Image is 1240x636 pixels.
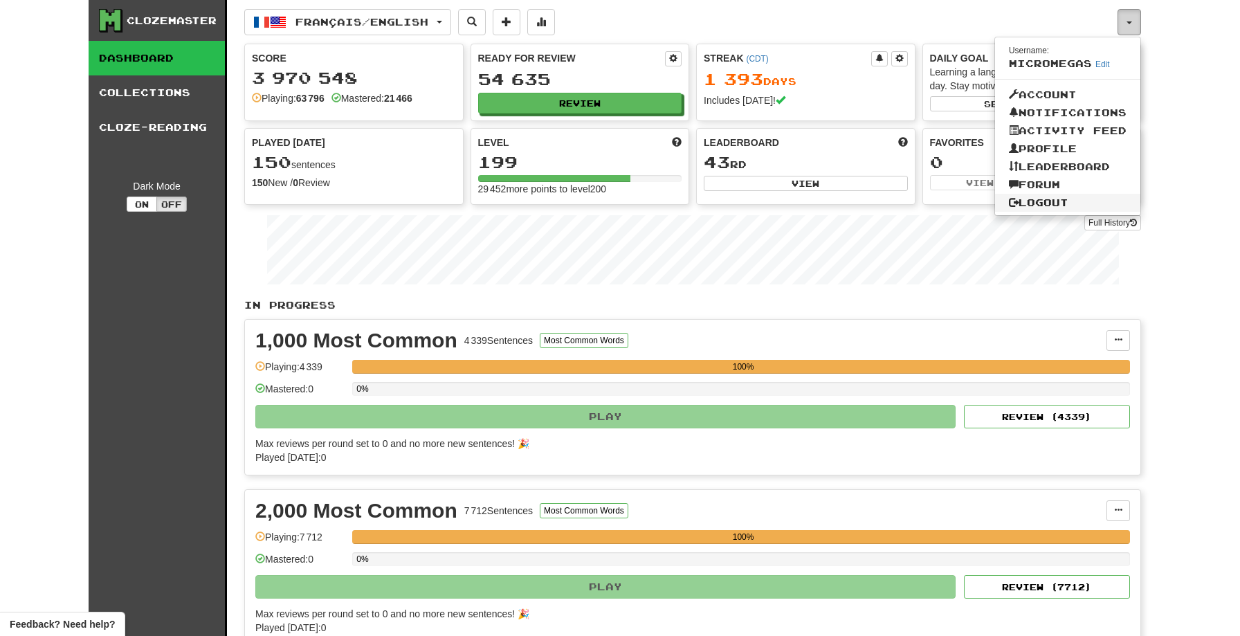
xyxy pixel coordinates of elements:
div: 1,000 Most Common [255,330,457,351]
div: Daily Goal [930,51,1134,65]
strong: 63 796 [296,93,325,104]
button: Search sentences [458,9,486,35]
button: Off [156,197,187,212]
span: Played [DATE]: 0 [255,622,326,633]
div: 7 712 Sentences [464,504,533,518]
a: Notifications [995,104,1140,122]
span: 1 393 [704,69,763,89]
div: 100% [356,530,1130,544]
button: Français/English [244,9,451,35]
small: Username: [1009,46,1049,55]
button: Play [255,575,956,599]
a: Leaderboard [995,158,1140,176]
span: Played [DATE] [252,136,325,149]
button: Review (7712) [964,575,1130,599]
div: Mastered: [331,91,412,105]
a: Edit [1095,60,1110,69]
button: Add sentence to collection [493,9,520,35]
a: Cloze-Reading [89,110,225,145]
p: In Progress [244,298,1141,312]
div: 29 452 more points to level 200 [478,182,682,196]
div: Streak [704,51,871,65]
div: Max reviews per round set to 0 and no more new sentences! 🎉 [255,607,1122,621]
span: Open feedback widget [10,617,115,631]
div: 2,000 Most Common [255,500,457,521]
div: Mastered: 0 [255,382,345,405]
button: On [127,197,157,212]
span: 150 [252,152,291,172]
div: Mastered: 0 [255,552,345,575]
div: Max reviews per round set to 0 and no more new sentences! 🎉 [255,437,1122,451]
button: Play [255,405,956,428]
span: 43 [704,152,730,172]
div: 54 635 [478,71,682,88]
span: Leaderboard [704,136,779,149]
span: This week in points, UTC [898,136,908,149]
div: rd [704,154,908,172]
a: Dashboard [89,41,225,75]
a: Profile [995,140,1140,158]
div: Day s [704,71,908,89]
div: 3 970 548 [252,69,456,87]
span: Level [478,136,509,149]
div: Includes [DATE]! [704,93,908,107]
div: 199 [478,154,682,171]
button: Most Common Words [540,333,628,348]
span: microMEGAS [1009,57,1092,69]
button: More stats [527,9,555,35]
a: Full History [1084,215,1141,230]
strong: 0 [293,177,298,188]
a: Forum [995,176,1140,194]
div: New / Review [252,176,456,190]
div: Dark Mode [99,179,215,193]
button: Seta dailygoal [930,96,1134,111]
div: Favorites [930,136,1134,149]
a: Account [995,86,1140,104]
button: View [930,175,1030,190]
button: Most Common Words [540,503,628,518]
button: Review [478,93,682,113]
div: sentences [252,154,456,172]
div: Playing: 4 339 [255,360,345,383]
div: 100% [356,360,1130,374]
span: Score more points to level up [672,136,682,149]
div: Learning a language requires practice every day. Stay motivated! [930,65,1134,93]
a: Logout [995,194,1140,212]
div: 4 339 Sentences [464,334,533,347]
div: Clozemaster [127,14,217,28]
span: Played [DATE]: 0 [255,452,326,463]
button: Review (4339) [964,405,1130,428]
span: Français / English [295,16,428,28]
strong: 150 [252,177,268,188]
div: Playing: [252,91,325,105]
div: Playing: 7 712 [255,530,345,553]
a: (CDT) [746,54,768,64]
a: Activity Feed [995,122,1140,140]
div: Score [252,51,456,65]
strong: 21 466 [384,93,412,104]
div: Ready for Review [478,51,666,65]
button: View [704,176,908,191]
a: Collections [89,75,225,110]
div: 0 [930,154,1134,171]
